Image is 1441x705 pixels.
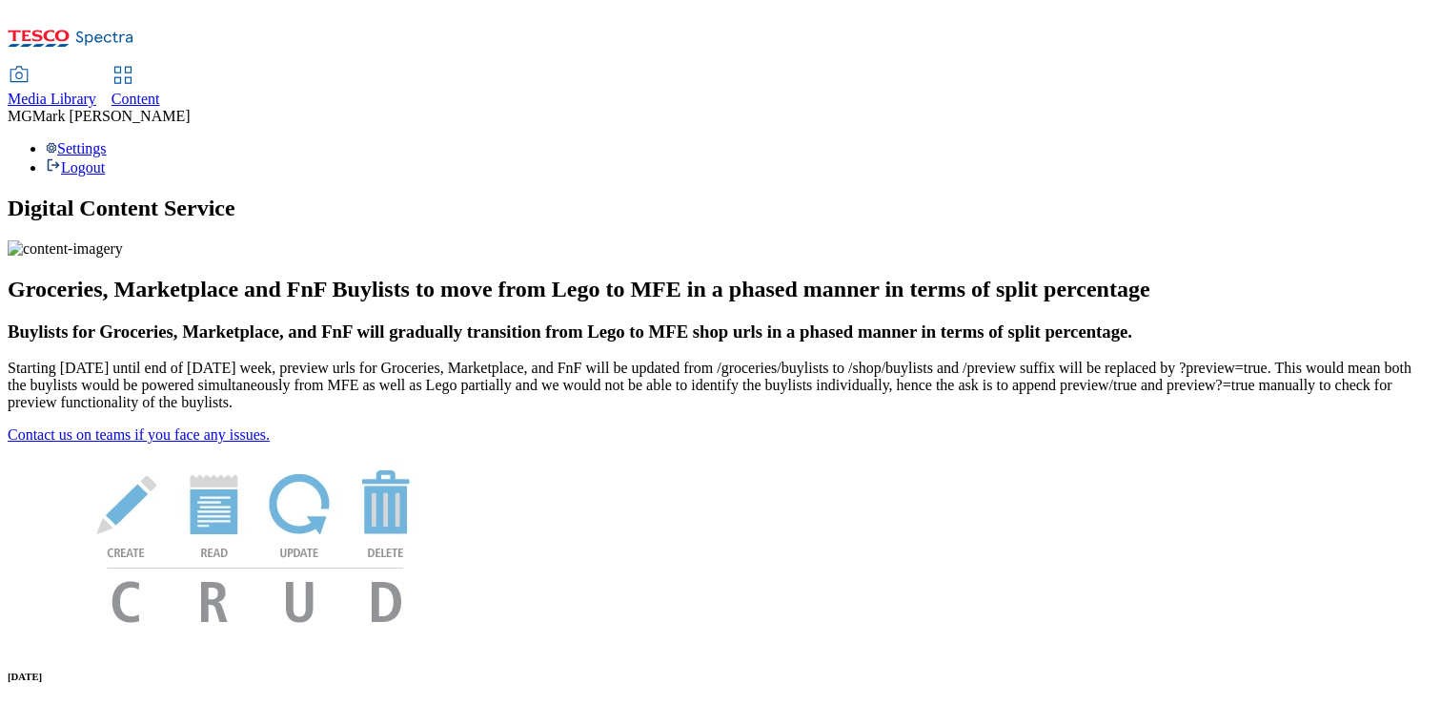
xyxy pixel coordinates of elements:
a: Content [112,68,160,108]
h1: Digital Content Service [8,196,1433,221]
h2: Groceries, Marketplace and FnF Buylists to move from Lego to MFE in a phased manner in terms of s... [8,277,1433,302]
a: Media Library [8,68,96,108]
h6: [DATE] [8,671,1433,682]
img: content-imagery [8,240,123,258]
h3: Buylists for Groceries, Marketplace, and FnF will gradually transition from Lego to MFE shop urls... [8,321,1433,342]
a: Settings [46,140,107,156]
span: MG [8,108,32,124]
a: Contact us on teams if you face any issues. [8,426,270,443]
p: Starting [DATE] until end of [DATE] week, preview urls for Groceries, Marketplace, and FnF will b... [8,360,1433,411]
span: Media Library [8,91,96,107]
img: News Image [8,444,503,643]
span: Mark [PERSON_NAME] [32,108,191,124]
a: Logout [46,159,105,176]
span: Content [112,91,160,107]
